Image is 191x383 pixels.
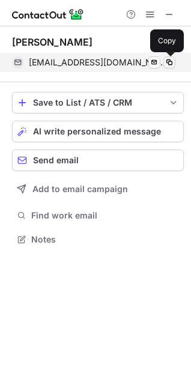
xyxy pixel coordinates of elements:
span: [EMAIL_ADDRESS][DOMAIN_NAME] [29,57,166,68]
button: Notes [12,231,184,248]
button: save-profile-one-click [12,92,184,113]
img: ContactOut v5.3.10 [12,7,84,22]
span: AI write personalized message [33,127,161,136]
span: Notes [31,234,179,245]
span: Add to email campaign [32,184,128,194]
button: AI write personalized message [12,121,184,142]
button: Find work email [12,207,184,224]
span: Send email [33,155,79,165]
button: Send email [12,149,184,171]
button: Add to email campaign [12,178,184,200]
div: Save to List / ATS / CRM [33,98,163,107]
span: Find work email [31,210,179,221]
div: [PERSON_NAME] [12,36,92,48]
